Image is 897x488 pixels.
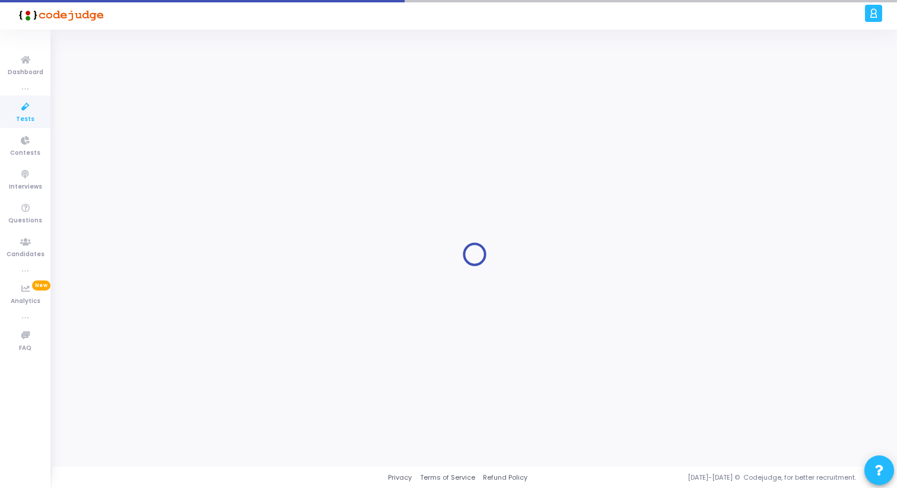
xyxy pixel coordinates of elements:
[7,250,44,260] span: Candidates
[19,343,31,353] span: FAQ
[483,473,527,483] a: Refund Policy
[388,473,412,483] a: Privacy
[8,68,43,78] span: Dashboard
[16,114,34,125] span: Tests
[9,182,42,192] span: Interviews
[32,280,50,291] span: New
[15,3,104,27] img: logo
[8,216,42,226] span: Questions
[10,148,40,158] span: Contests
[420,473,475,483] a: Terms of Service
[11,296,40,307] span: Analytics
[527,473,882,483] div: [DATE]-[DATE] © Codejudge, for better recruitment.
